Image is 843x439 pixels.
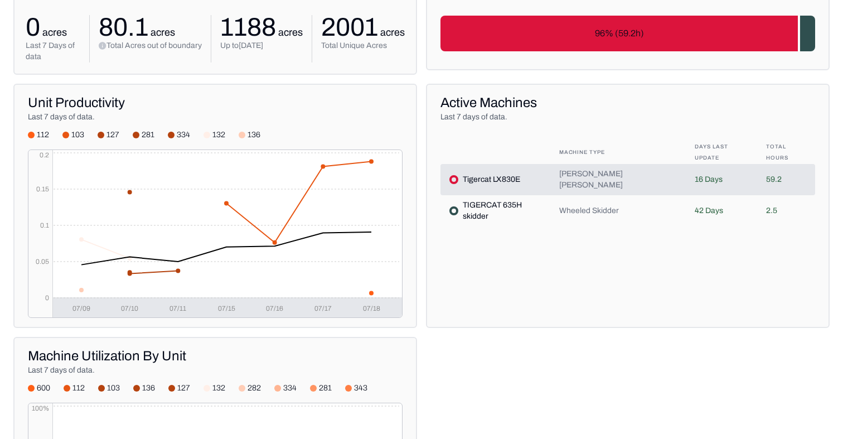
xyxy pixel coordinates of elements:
span: 600 [37,383,50,394]
th: Machine Type [550,141,686,164]
td: 2.5 [757,195,815,226]
p: acres [148,25,175,40]
p: Last 7 days of data. [440,112,815,123]
span: 281 [319,383,332,394]
p: Total Acres out of boundary [106,40,202,51]
p: Last 7 days of data. [28,112,403,123]
span: 132 [212,129,225,141]
tspan: 0.15 [36,185,49,193]
button: 96% (59.2h) [440,16,798,51]
tspan: 0.2 [40,151,49,159]
span: 132 [212,383,225,394]
tspan: 0 [45,294,49,302]
tspan: 07/16 [266,305,283,312]
span: 343 [354,383,367,394]
th: Total Hours [757,141,815,164]
tspan: 07/09 [72,305,90,312]
tspan: 0.1 [40,221,49,229]
tspan: 0.05 [36,258,49,266]
p: Up to [DATE] [220,40,303,51]
span: 281 [142,129,154,141]
p: 1188 [220,15,276,40]
th: Days Last Update [686,141,757,164]
div: Active Machines [440,94,815,112]
p: 80.1 [99,15,148,40]
p: 2001 [321,15,378,40]
td: 16 Days [686,164,757,195]
td: [PERSON_NAME] [PERSON_NAME] [550,164,686,195]
span: 127 [106,129,119,141]
tspan: 07/11 [169,305,186,312]
span: 103 [71,129,84,141]
p: acres [378,25,405,40]
span: 103 [107,383,120,394]
div: Unit Productivity [28,94,403,112]
span: 127 [177,383,190,394]
td: 59.2 [757,164,815,195]
span: 334 [283,383,297,394]
span: 282 [248,383,261,394]
td: Wheeled Skidder [550,195,686,226]
span: 136 [142,383,155,394]
p: Total Unique Acres [321,40,405,51]
tspan: 07/17 [314,305,332,312]
p: Last 7 days of data. [28,365,403,376]
tspan: 07/18 [363,305,380,312]
tspan: 100% [32,404,49,412]
div: TIGERCAT 635H skidder [449,200,541,222]
tspan: 07/10 [121,305,138,312]
div: Machine Utilization By Unit [28,347,403,365]
td: 42 Days [686,195,757,226]
div: Tigercat LX830E [449,174,541,185]
p: acres [276,25,303,40]
tspan: 07/15 [218,305,235,312]
span: 136 [248,129,260,141]
p: Last 7 Days of data [26,40,80,62]
p: acres [40,25,67,40]
span: 112 [72,383,85,394]
span: 112 [37,129,49,141]
span: 334 [177,129,190,141]
p: 0 [26,15,40,40]
p: 96% (59.2h) [595,27,644,40]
